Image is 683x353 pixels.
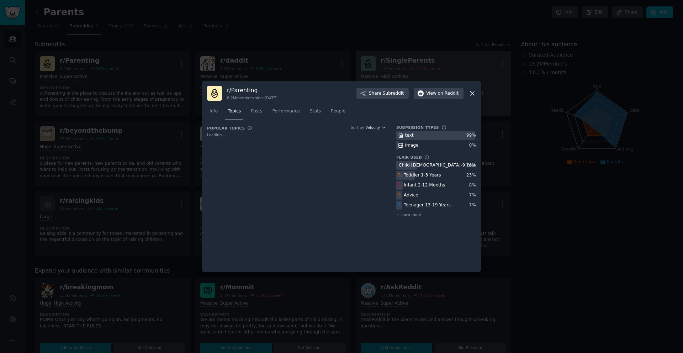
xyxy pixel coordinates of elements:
[356,88,409,99] button: ShareSubreddit
[469,192,476,199] div: 7 %
[404,172,441,179] div: Toddler 1-3 Years
[270,106,302,120] a: Performance
[251,108,262,115] span: Posts
[248,106,265,120] a: Posts
[466,132,476,139] div: 99 %
[328,106,348,120] a: People
[207,86,222,101] img: Parenting
[307,106,323,120] a: Stats
[351,125,364,130] div: Sort by
[396,125,439,130] h3: Submission Types
[396,155,422,160] h3: Flair Used
[405,142,419,149] div: image
[404,182,445,189] div: Infant 2-12 Months
[466,162,476,169] div: 26 %
[405,132,414,139] div: text
[404,192,418,199] div: Advice
[331,108,345,115] span: People
[207,132,386,137] div: Loading...
[466,172,476,179] div: 23 %
[365,125,386,130] button: Velocity
[426,90,459,97] span: View
[396,212,421,217] span: + show more
[227,95,277,100] div: 8.2M members since [DATE]
[365,125,380,130] span: Velocity
[404,202,451,209] div: Teenager 13-19 Years
[228,108,241,115] span: Topics
[414,88,464,99] button: Viewon Reddit
[469,182,476,189] div: 8 %
[227,86,277,94] h3: r/ Parenting
[399,162,478,169] div: Child [DEMOGRAPHIC_DATA]-9 Years
[438,90,459,97] span: on Reddit
[207,106,220,120] a: Info
[207,126,245,131] h3: Popular Topics
[210,108,218,115] span: Info
[272,108,300,115] span: Performance
[383,90,404,97] span: Subreddit
[469,142,476,149] div: 0 %
[225,106,243,120] a: Topics
[369,90,404,97] span: Share
[469,202,476,209] div: 7 %
[310,108,321,115] span: Stats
